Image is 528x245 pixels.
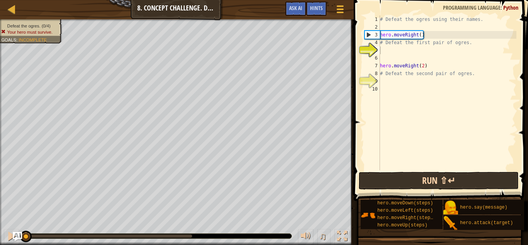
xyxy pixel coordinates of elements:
button: Toggle fullscreen [334,229,350,245]
span: Python [503,4,518,11]
span: hero.attack(target) [460,220,513,226]
div: 2 [364,23,380,31]
span: : [501,4,503,11]
span: Ask AI [289,4,302,12]
span: Your hero must survive. [7,29,53,34]
div: 9 [364,77,380,85]
div: 7 [364,62,380,70]
button: Show game menu [330,2,350,20]
span: Programming language [443,4,501,11]
div: 6 [364,54,380,62]
span: Goals [1,37,16,42]
li: Defeat the ogres. [1,23,58,29]
div: 5 [364,46,380,54]
span: Defeat the ogres. (0/4) [7,23,51,28]
div: 3 [365,31,380,39]
button: Ask AI [13,232,22,241]
span: : [16,37,19,42]
span: Incomplete [19,37,47,42]
span: hero.moveLeft(steps) [377,208,433,213]
div: 10 [364,85,380,93]
div: 1 [364,15,380,23]
button: Ctrl + P: Pause [4,229,19,245]
img: portrait.png [443,216,458,231]
button: ♫ [317,229,330,245]
div: 4 [364,39,380,46]
button: Ask AI [285,2,306,16]
span: Hints [310,4,323,12]
div: 8 [364,70,380,77]
span: hero.moveDown(steps) [377,200,433,206]
img: portrait.png [361,208,375,223]
span: ♫ [319,230,327,242]
button: Adjust volume [298,229,313,245]
span: hero.moveRight(steps) [377,215,436,221]
img: portrait.png [443,200,458,215]
button: Run ⇧↵ [359,172,519,190]
span: hero.say(message) [460,205,507,210]
li: Your hero must survive. [1,29,58,35]
span: hero.moveUp(steps) [377,223,428,228]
